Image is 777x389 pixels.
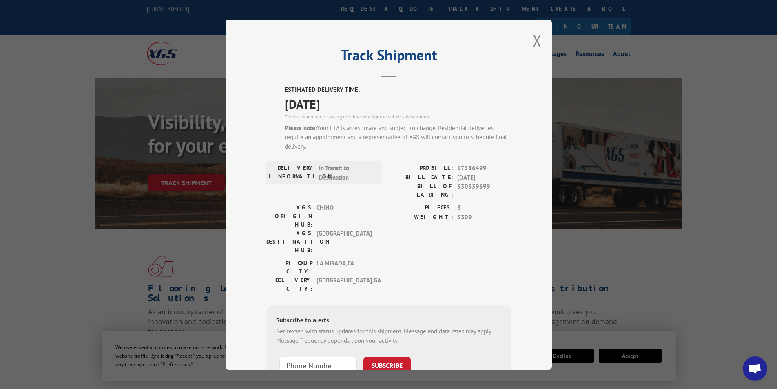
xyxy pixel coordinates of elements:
[266,229,312,255] label: XGS DESTINATION HUB:
[743,356,767,381] div: Open chat
[533,30,542,51] button: Close modal
[266,276,312,293] label: DELIVERY CITY:
[285,113,511,120] div: The estimated time is using the time zone for the delivery destination.
[266,203,312,229] label: XGS ORIGIN HUB:
[266,49,511,65] h2: Track Shipment
[389,182,453,199] label: BILL OF LADING:
[285,123,511,151] div: Your ETA is an estimate and subject to change. Residential deliveries require an appointment and ...
[285,124,317,131] strong: Please note:
[317,203,372,229] span: CHINO
[276,315,501,327] div: Subscribe to alerts
[317,276,372,293] span: [GEOGRAPHIC_DATA] , GA
[457,173,511,182] span: [DATE]
[269,164,315,182] label: DELIVERY INFORMATION:
[285,94,511,113] span: [DATE]
[389,164,453,173] label: PROBILL:
[276,327,501,345] div: Get texted with status updates for this shipment. Message and data rates may apply. Message frequ...
[285,85,511,95] label: ESTIMATED DELIVERY TIME:
[266,259,312,276] label: PICKUP CITY:
[457,182,511,199] span: 530559699
[457,203,511,213] span: 3
[389,212,453,222] label: WEIGHT:
[457,164,511,173] span: 17386499
[317,259,372,276] span: LA MIRADA , CA
[389,203,453,213] label: PIECES:
[319,164,374,182] span: In Transit to Destination
[457,212,511,222] span: 3309
[279,357,357,374] input: Phone Number
[317,229,372,255] span: [GEOGRAPHIC_DATA]
[389,173,453,182] label: BILL DATE:
[363,357,411,374] button: SUBSCRIBE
